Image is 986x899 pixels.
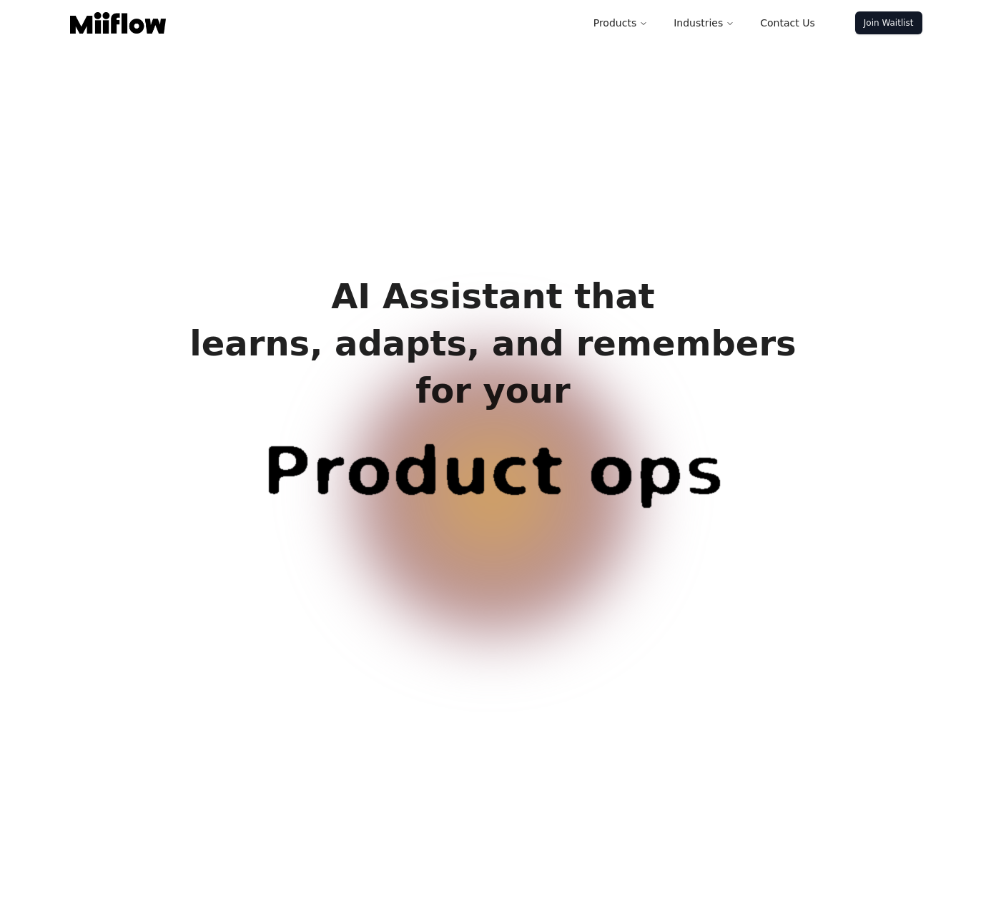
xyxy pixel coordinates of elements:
[64,12,172,34] a: Logo
[749,9,826,37] a: Contact Us
[582,9,659,37] button: Products
[582,9,827,37] nav: Main
[855,11,922,34] a: Join Waitlist
[662,9,746,37] button: Industries
[172,437,815,574] span: Customer service
[70,12,166,34] img: Logo
[178,272,807,414] h1: AI Assistant that learns, adapts, and remembers for your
